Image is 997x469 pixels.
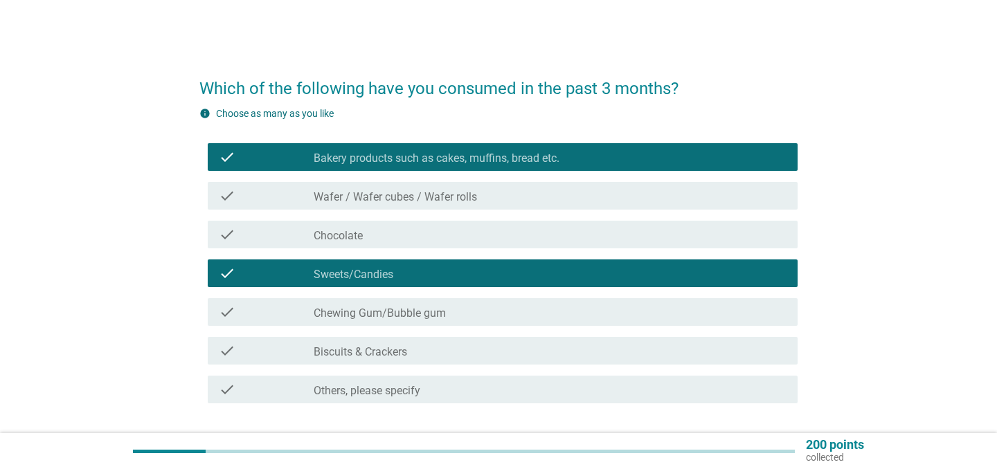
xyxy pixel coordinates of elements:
[219,226,235,243] i: check
[219,342,235,359] i: check
[806,451,864,463] p: collected
[314,306,446,320] label: Chewing Gum/Bubble gum
[314,345,407,359] label: Biscuits & Crackers
[199,108,210,119] i: info
[219,304,235,320] i: check
[199,62,798,101] h2: Which of the following have you consumed in the past 3 months?
[216,108,334,119] label: Choose as many as you like
[219,187,235,204] i: check
[314,268,393,282] label: Sweets/Candies
[314,229,363,243] label: Chocolate
[314,190,477,204] label: Wafer / Wafer cubes / Wafer rolls
[314,151,559,165] label: Bakery products such as cakes, muffins, bread etc.
[806,439,864,451] p: 200 points
[219,381,235,398] i: check
[314,384,420,398] label: Others, please specify
[219,265,235,282] i: check
[219,149,235,165] i: check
